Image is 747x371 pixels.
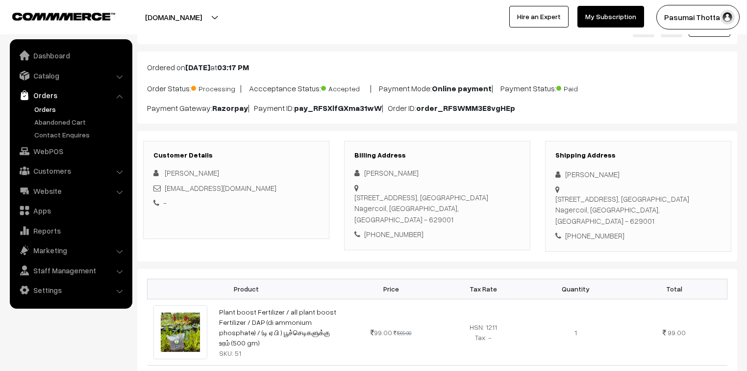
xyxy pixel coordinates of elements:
[153,151,319,159] h3: Customer Details
[354,151,520,159] h3: Billing Address
[437,279,529,299] th: Tax Rate
[12,67,129,84] a: Catalog
[432,83,492,93] b: Online payment
[12,241,129,259] a: Marketing
[12,182,129,200] a: Website
[185,62,210,72] b: [DATE]
[165,184,276,192] a: [EMAIL_ADDRESS][DOMAIN_NAME]
[622,279,727,299] th: Total
[555,193,721,227] div: [STREET_ADDRESS], [GEOGRAPHIC_DATA] Nagercoil, [GEOGRAPHIC_DATA], [GEOGRAPHIC_DATA] - 629001
[32,117,129,127] a: Abandoned Cart
[12,202,129,219] a: Apps
[12,222,129,239] a: Reports
[32,104,129,114] a: Orders
[529,279,622,299] th: Quantity
[371,328,392,337] span: 99.00
[574,328,577,337] span: 1
[153,305,207,359] img: 78C882DF-6CDC-4049-9840-3EC6D64048D4.jpeg
[12,262,129,279] a: Staff Management
[147,102,727,114] p: Payment Gateway: | Payment ID: | Order ID:
[12,281,129,299] a: Settings
[555,169,721,180] div: [PERSON_NAME]
[470,323,497,342] span: HSN: 1211 Tax: -
[416,103,515,113] b: order_RFSWMM3E8vgHEp
[577,6,644,27] a: My Subscription
[147,81,727,94] p: Order Status: | Accceptance Status: | Payment Mode: | Payment Status:
[153,197,319,209] div: -
[12,13,115,20] img: COMMMERCE
[509,6,569,27] a: Hire an Expert
[656,5,740,29] button: Pasumai Thotta…
[219,348,339,358] div: SKU: 51
[294,103,382,113] b: pay_RFSXlfGXma31wW
[668,328,686,337] span: 99.00
[12,86,129,104] a: Orders
[12,162,129,180] a: Customers
[720,10,735,25] img: user
[12,142,129,160] a: WebPOS
[212,103,248,113] b: Razorpay
[12,47,129,64] a: Dashboard
[165,168,219,177] span: [PERSON_NAME]
[345,279,437,299] th: Price
[321,81,370,94] span: Accepted
[217,62,249,72] b: 03:17 PM
[111,5,236,29] button: [DOMAIN_NAME]
[32,130,129,140] a: Contact Enquires
[148,279,345,299] th: Product
[354,192,520,225] div: [STREET_ADDRESS], [GEOGRAPHIC_DATA] Nagercoil, [GEOGRAPHIC_DATA], [GEOGRAPHIC_DATA] - 629001
[555,151,721,159] h3: Shipping Address
[394,330,411,336] strike: 1999.00
[147,61,727,73] p: Ordered on at
[556,81,605,94] span: Paid
[354,167,520,179] div: [PERSON_NAME]
[12,10,98,22] a: COMMMERCE
[555,230,721,241] div: [PHONE_NUMBER]
[219,308,336,347] a: Plant boost Fertilizer / all plant boost Fertilizer / DAP (di ammonium phosphate) / (டி ஏ பி ) பூ...
[191,81,240,94] span: Processing
[354,229,520,240] div: [PHONE_NUMBER]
